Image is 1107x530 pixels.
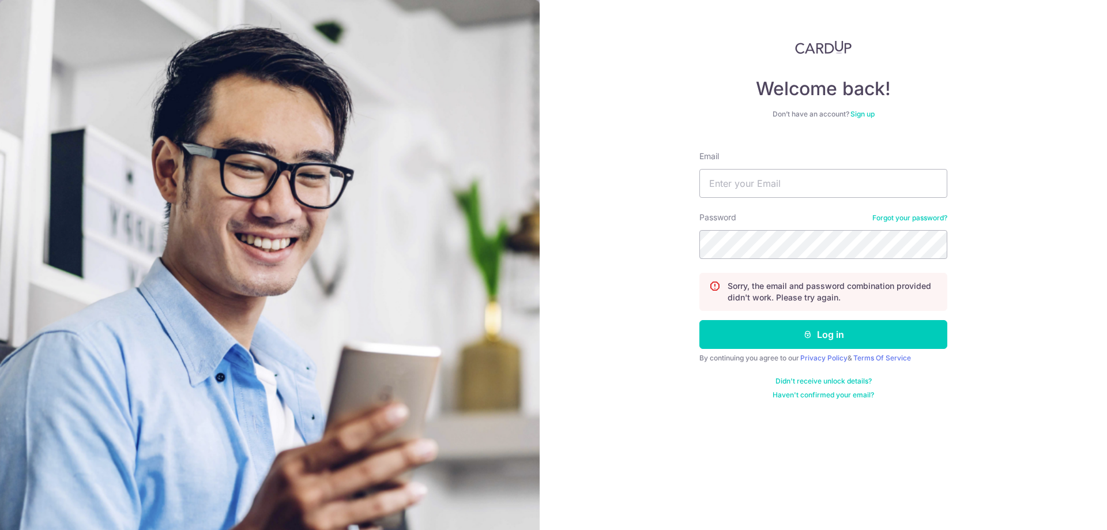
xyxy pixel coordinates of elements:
label: Password [699,212,736,223]
div: Don’t have an account? [699,110,947,119]
h4: Welcome back! [699,77,947,100]
label: Email [699,151,719,162]
button: Log in [699,320,947,349]
a: Forgot your password? [872,213,947,223]
p: Sorry, the email and password combination provided didn't work. Please try again. [728,280,937,303]
a: Privacy Policy [800,354,848,362]
a: Didn't receive unlock details? [775,377,872,386]
a: Terms Of Service [853,354,911,362]
input: Enter your Email [699,169,947,198]
div: By continuing you agree to our & [699,354,947,363]
a: Haven't confirmed your email? [773,390,874,400]
a: Sign up [850,110,875,118]
img: CardUp Logo [795,40,852,54]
